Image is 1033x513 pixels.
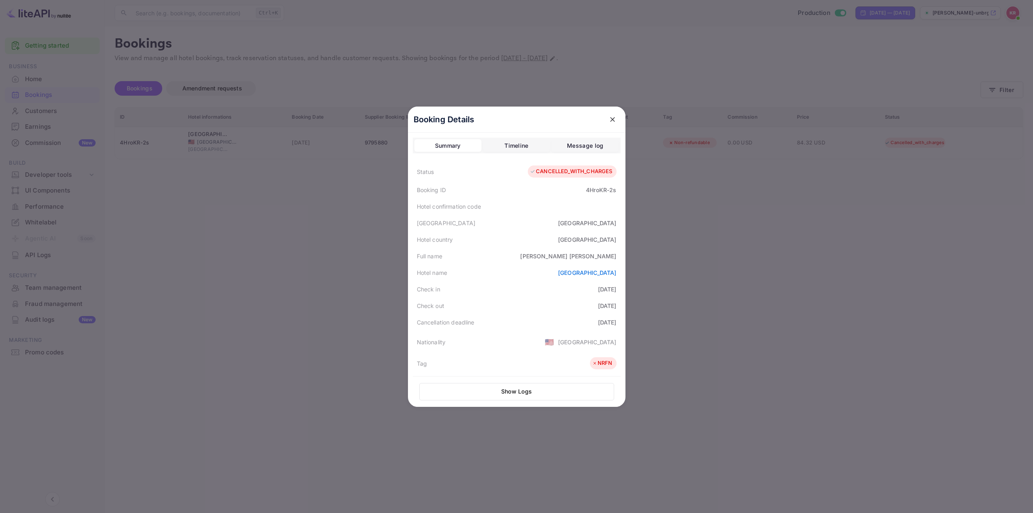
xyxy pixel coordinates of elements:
div: [GEOGRAPHIC_DATA] [558,338,617,346]
div: [DATE] [598,285,617,293]
div: CANCELLED_WITH_CHARGES [530,168,612,176]
div: [GEOGRAPHIC_DATA] [417,219,476,227]
div: Booking ID [417,186,446,194]
button: Message log [552,139,619,152]
div: Check out [417,302,444,310]
button: close [605,112,620,127]
div: [DATE] [598,302,617,310]
div: Check in [417,285,440,293]
div: Hotel name [417,268,447,277]
div: 4HroKR-2s [586,186,616,194]
div: NRFN [592,359,613,367]
div: Summary [435,141,461,151]
a: [GEOGRAPHIC_DATA] [558,269,617,276]
div: [PERSON_NAME] [PERSON_NAME] [520,252,616,260]
div: Status [417,168,434,176]
div: Message log [567,141,603,151]
div: Nationality [417,338,446,346]
button: Timeline [483,139,550,152]
div: Full name [417,252,442,260]
div: Cancellation deadline [417,318,475,327]
span: United States [545,335,554,349]
div: [GEOGRAPHIC_DATA] [558,219,617,227]
div: Timeline [504,141,528,151]
button: Show Logs [419,383,614,400]
div: [GEOGRAPHIC_DATA] [558,235,617,244]
div: Hotel country [417,235,453,244]
div: Tag [417,359,427,368]
p: Booking Details [414,113,475,126]
div: Hotel confirmation code [417,202,481,211]
button: Summary [414,139,481,152]
div: [DATE] [598,318,617,327]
